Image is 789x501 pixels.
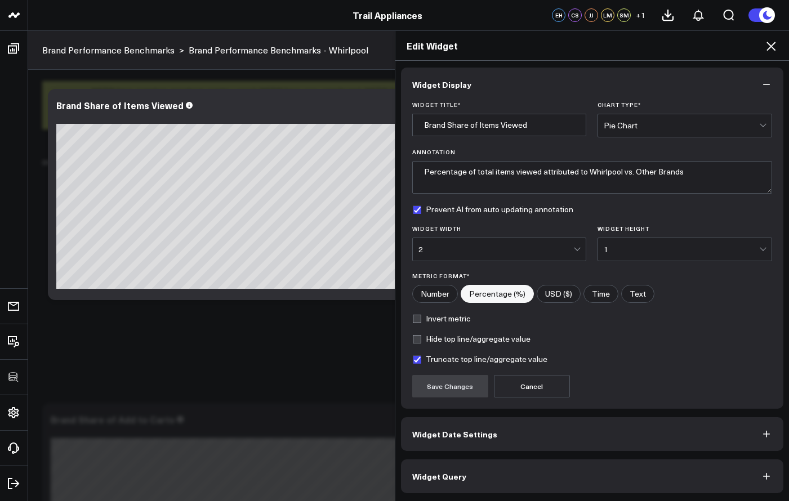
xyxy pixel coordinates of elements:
button: Cancel [494,375,570,397]
div: 2 [418,245,574,254]
label: Text [621,285,654,303]
span: Widget Date Settings [412,430,497,439]
label: Invert metric [412,314,471,323]
label: Chart Type * [598,101,772,108]
div: Pie Chart [604,121,759,130]
a: Trail Appliances [353,9,422,21]
label: USD ($) [537,285,581,303]
button: +1 [634,8,647,22]
label: Hide top line/aggregate value [412,334,531,343]
input: Enter your widget title [412,114,587,136]
button: Save Changes [412,375,488,397]
label: Number [412,285,458,303]
button: Widget Date Settings [401,417,784,451]
div: 1 [604,245,759,254]
div: LM [601,8,614,22]
label: Widget Title * [412,101,587,108]
label: Widget Width [412,225,587,232]
div: JJ [585,8,598,22]
label: Prevent AI from auto updating annotation [412,205,573,214]
span: Widget Query [412,472,466,481]
span: + 1 [636,11,645,19]
textarea: Percentage of total items viewed attributed to Whirlpool vs. Other Brands [412,161,773,194]
div: CS [568,8,582,22]
label: Widget Height [598,225,772,232]
button: Widget Query [401,459,784,493]
label: Truncate top line/aggregate value [412,355,547,364]
h2: Edit Widget [407,39,778,52]
span: Widget Display [412,80,471,89]
label: Metric Format* [412,272,773,279]
div: SM [617,8,631,22]
label: Time [583,285,618,303]
label: Annotation [412,149,773,155]
label: Percentage (%) [461,285,534,303]
button: Widget Display [401,68,784,101]
div: EH [552,8,565,22]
